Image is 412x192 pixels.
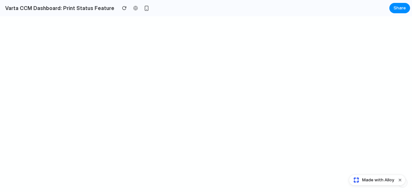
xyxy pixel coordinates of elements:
span: Made with Alloy [362,177,394,183]
span: Share [394,5,406,11]
h2: Varta CCM Dashboard: Print Status Feature [3,4,114,12]
button: Share [389,3,410,13]
button: Dismiss watermark [396,176,404,184]
a: Made with Alloy [349,177,395,183]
